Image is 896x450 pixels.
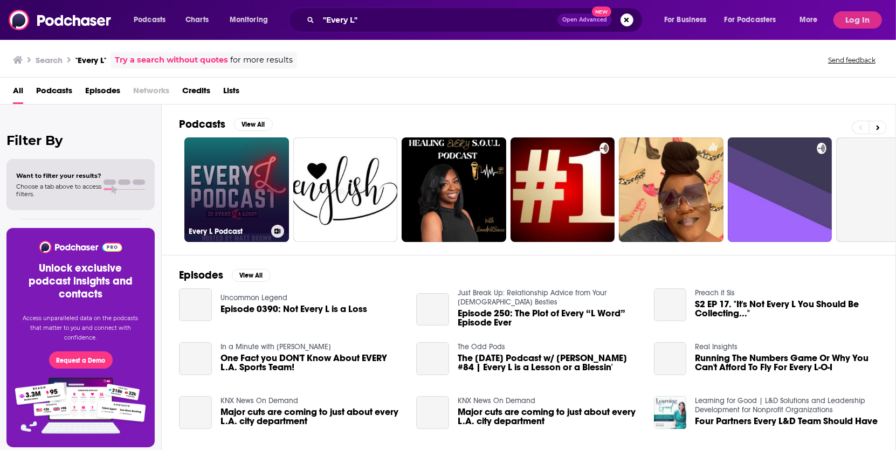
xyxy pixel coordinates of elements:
a: Charts [178,11,215,29]
span: For Podcasters [725,12,776,27]
button: Send feedback [825,56,879,65]
a: S2 EP 17. "It's Not Every L You Should Be Collecting..." [654,288,687,321]
a: One Fact you DON'T Know About EVERY L.A. Sports Team! [220,354,404,372]
a: Episode 250: The Plot of Every “L Word” Episode Ever [458,309,641,327]
button: View All [234,118,273,131]
img: Four Partners Every L&D Team Should Have [654,396,687,429]
a: Running The Numbers Game Or Why You Can't Afford To Fly For Every L-O-I [654,342,687,375]
a: Four Partners Every L&D Team Should Have [695,417,878,426]
h2: Episodes [179,268,223,282]
a: In a Minute with Evan Lovett [220,342,331,351]
a: All [13,82,23,104]
button: Open AdvancedNew [557,13,612,26]
a: Major cuts are coming to just about every L.A. city department [416,396,449,429]
a: Uncommon Legend [220,293,287,302]
span: Charts [185,12,209,27]
h3: Search [36,55,63,65]
a: Podcasts [36,82,72,104]
a: Real Insights [695,342,738,351]
a: KNX News On Demand [458,396,535,405]
a: Episode 250: The Plot of Every “L Word” Episode Ever [416,293,449,326]
span: for more results [230,54,293,66]
a: Every L Podcast [184,137,289,242]
a: The Odd Pods [458,342,505,351]
span: Choose a tab above to access filters. [16,183,101,198]
a: Major cuts are coming to just about every L.A. city department [220,407,404,426]
a: Lists [223,82,239,104]
p: Access unparalleled data on the podcasts that matter to you and connect with confidence. [19,314,142,343]
button: open menu [718,11,792,29]
span: Networks [133,82,169,104]
input: Search podcasts, credits, & more... [319,11,557,29]
button: Log In [833,11,882,29]
span: Want to filter your results? [16,172,101,179]
a: Episodes [85,82,120,104]
button: open menu [792,11,831,29]
a: PodcastsView All [179,117,273,131]
img: Pro Features [11,377,150,434]
span: Monitoring [230,12,268,27]
span: Open Advanced [562,17,607,23]
a: Major cuts are coming to just about every L.A. city department [458,407,641,426]
h2: Filter By [6,133,155,148]
a: Running The Numbers Game Or Why You Can't Afford To Fly For Every L-O-I [695,354,878,372]
a: Major cuts are coming to just about every L.A. city department [179,396,212,429]
button: open menu [657,11,720,29]
h3: "Every L" [75,55,106,65]
h2: Podcasts [179,117,225,131]
a: S2 EP 17. "It's Not Every L You Should Be Collecting..." [695,300,878,318]
span: More [799,12,818,27]
button: Request a Demo [49,351,113,369]
button: open menu [126,11,180,29]
a: Episode 0390: Not Every L is a Loss [179,288,212,321]
span: For Business [664,12,707,27]
a: Credits [182,82,210,104]
button: View All [232,269,271,282]
button: open menu [222,11,282,29]
h3: Unlock exclusive podcast insights and contacts [19,262,142,301]
h3: Every L Podcast [189,227,267,236]
a: Preach it Sis [695,288,735,297]
div: Search podcasts, credits, & more... [299,8,653,32]
a: One Fact you DON'T Know About EVERY L.A. Sports Team! [179,342,212,375]
a: KNX News On Demand [220,396,298,405]
span: The [DATE] Podcast w/ [PERSON_NAME] #84 | Every L is a Lesson or a Blessin' [458,354,641,372]
img: Podchaser - Follow, Share and Rate Podcasts [38,241,123,253]
span: New [592,6,611,17]
img: Podchaser - Follow, Share and Rate Podcasts [9,10,112,30]
a: Learning for Good | L&D Solutions and Leadership Development for Nonprofit Organizations [695,396,865,414]
span: Podcasts [134,12,166,27]
a: The Friday Podcast w/ Chris Chaos #84 | Every L is a Lesson or a Blessin' [416,342,449,375]
a: The Friday Podcast w/ Chris Chaos #84 | Every L is a Lesson or a Blessin' [458,354,641,372]
a: Just Break Up: Relationship Advice from Your Queer Besties [458,288,606,307]
a: Try a search without quotes [115,54,228,66]
a: Episode 0390: Not Every L is a Loss [220,304,367,314]
a: EpisodesView All [179,268,271,282]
